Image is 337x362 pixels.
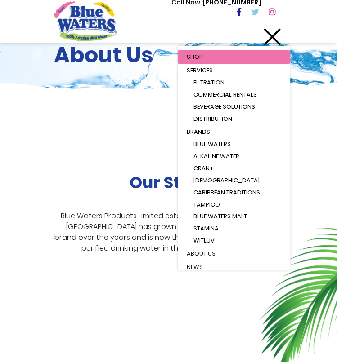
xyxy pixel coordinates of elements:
a: about us [178,247,290,260]
span: Blue Waters [193,140,231,148]
span: Shop [187,53,203,61]
span: Cran+ [193,164,214,172]
h2: Our Story [130,173,208,192]
span: Commercial Rentals [193,90,257,99]
span: Tampico [193,200,220,209]
a: News [178,260,290,274]
h2: About Us [54,42,283,68]
span: Blue Waters Malt [193,212,247,221]
span: Stamina [193,224,219,233]
span: Alkaline Water [193,152,239,160]
span: Filtration [193,78,225,87]
span: [DEMOGRAPHIC_DATA] [193,176,260,185]
p: Blue Waters Products Limited established in the year [DATE] in [GEOGRAPHIC_DATA] has grown to be ... [54,211,283,254]
span: Brands [187,128,210,136]
span: Caribbean Traditions [193,188,260,197]
span: Distribution [193,115,232,123]
span: WitLuv [193,236,215,245]
a: store logo [54,1,117,41]
span: Beverage Solutions [193,102,255,111]
span: Services [187,66,213,75]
